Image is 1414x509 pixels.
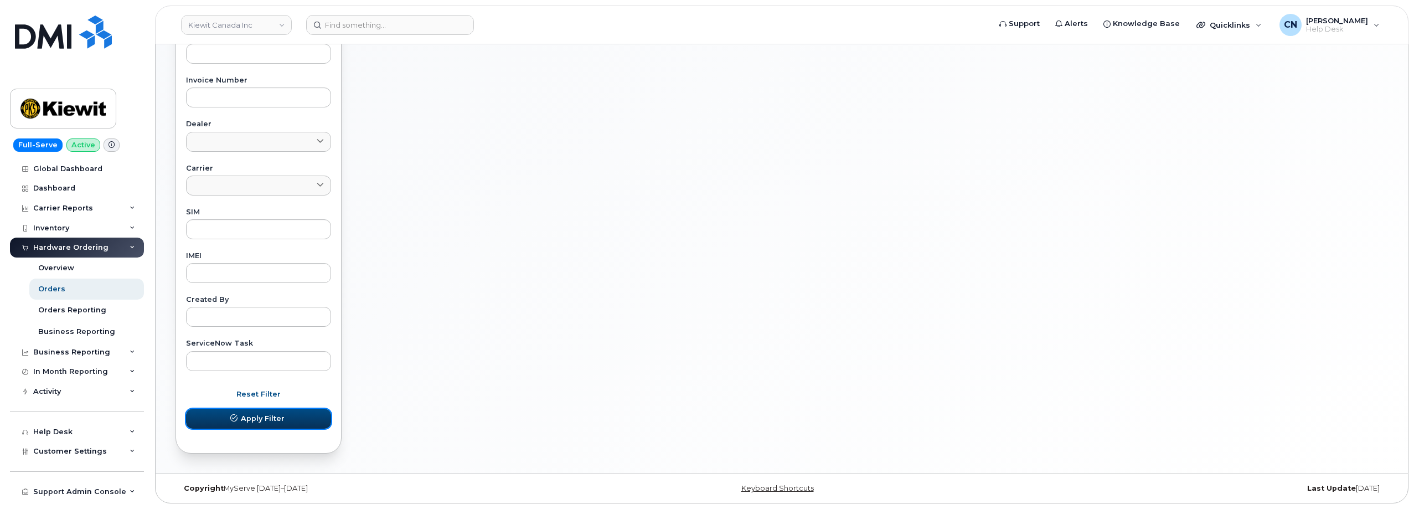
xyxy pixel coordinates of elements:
[186,340,331,347] label: ServiceNow Task
[186,165,331,172] label: Carrier
[1366,461,1406,501] iframe: Messenger Launcher
[306,15,474,35] input: Find something...
[1065,18,1088,29] span: Alerts
[181,15,292,35] a: Kiewit Canada Inc
[1096,13,1188,35] a: Knowledge Base
[992,13,1047,35] a: Support
[241,413,285,424] span: Apply Filter
[1047,13,1096,35] a: Alerts
[741,484,814,492] a: Keyboard Shortcuts
[186,384,331,404] button: Reset Filter
[1009,18,1040,29] span: Support
[184,484,224,492] strong: Copyright
[186,409,331,429] button: Apply Filter
[186,77,331,84] label: Invoice Number
[1307,484,1356,492] strong: Last Update
[186,296,331,304] label: Created By
[186,209,331,216] label: SIM
[176,484,580,493] div: MyServe [DATE]–[DATE]
[236,389,281,399] span: Reset Filter
[1210,20,1250,29] span: Quicklinks
[1113,18,1180,29] span: Knowledge Base
[1189,14,1269,36] div: Quicklinks
[186,253,331,260] label: IMEI
[984,484,1388,493] div: [DATE]
[186,121,331,128] label: Dealer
